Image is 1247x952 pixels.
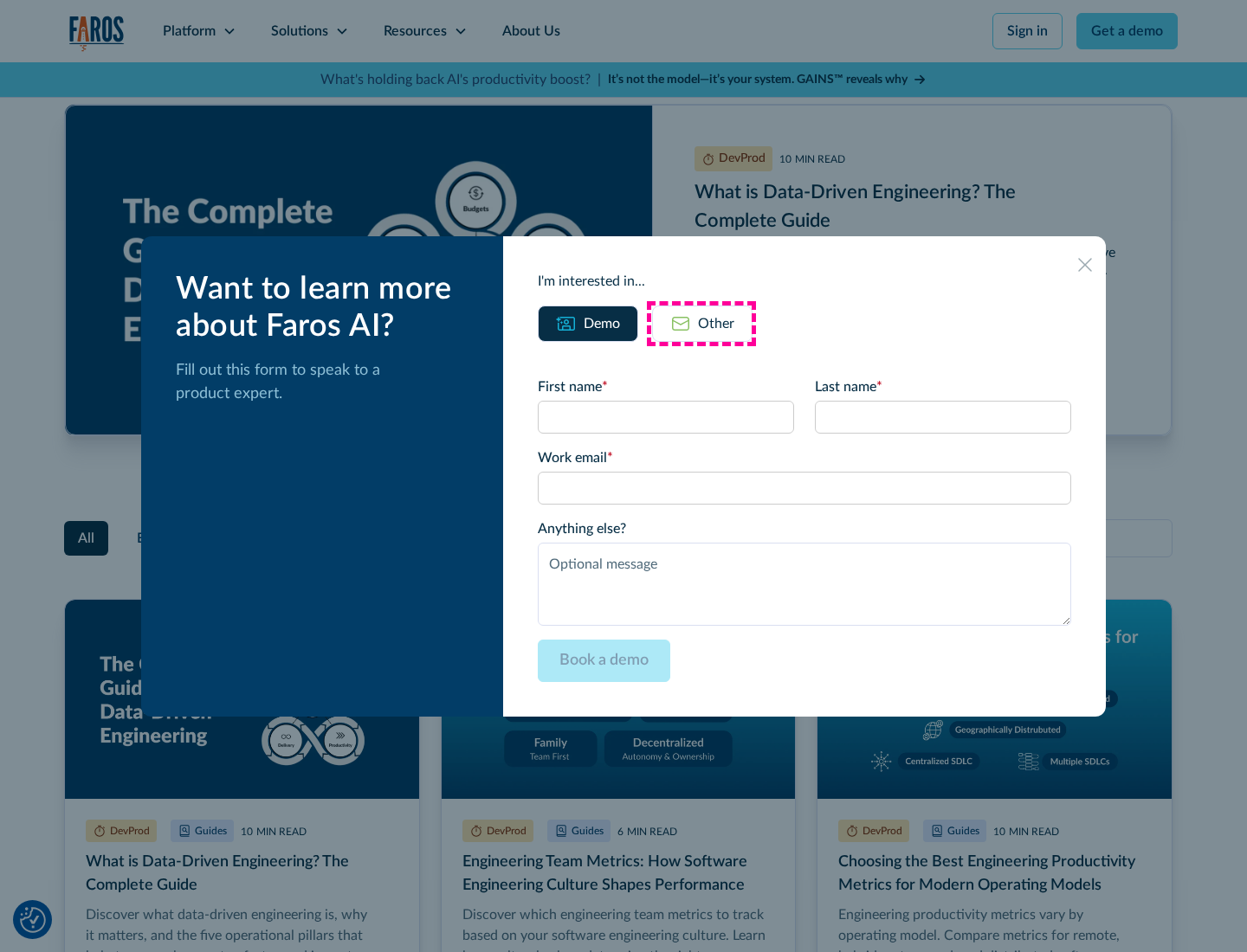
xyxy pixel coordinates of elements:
div: I'm interested in... [538,271,1071,292]
label: Work email [538,447,1071,468]
div: Demo [584,313,620,334]
form: Email Form [538,376,1071,682]
div: Other [698,313,734,334]
label: Last name [815,376,1071,397]
label: First name [538,376,794,397]
div: Want to learn more about Faros AI? [176,271,475,345]
p: Fill out this form to speak to a product expert. [176,359,475,406]
input: Book a demo [538,640,670,682]
label: Anything else? [538,518,1071,539]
